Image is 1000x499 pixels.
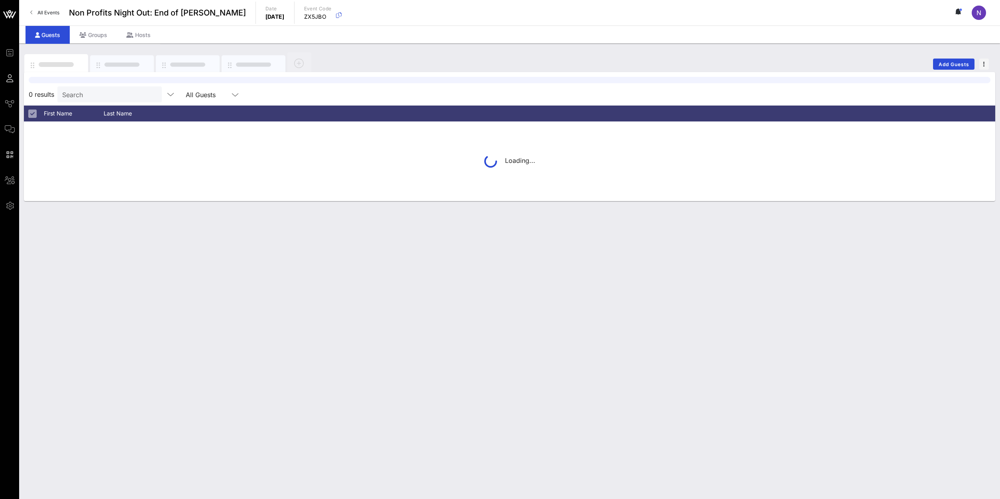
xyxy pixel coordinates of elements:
div: All Guests [181,86,245,102]
p: Date [265,5,285,13]
div: Hosts [117,26,160,44]
span: All Events [37,10,59,16]
span: Add Guests [938,61,970,67]
a: All Events [26,6,64,19]
p: Event Code [304,5,332,13]
p: [DATE] [265,13,285,21]
button: Add Guests [933,59,974,70]
div: Loading... [484,155,535,168]
span: N [976,9,981,17]
div: All Guests [186,91,216,98]
div: Groups [70,26,117,44]
div: Guests [26,26,70,44]
div: Last Name [104,106,163,121]
span: Non Profits Night Out: End of [PERSON_NAME] [69,7,246,19]
p: ZX5JBO [304,13,332,21]
span: 0 results [29,90,54,99]
div: First Name [44,106,104,121]
div: N [972,6,986,20]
